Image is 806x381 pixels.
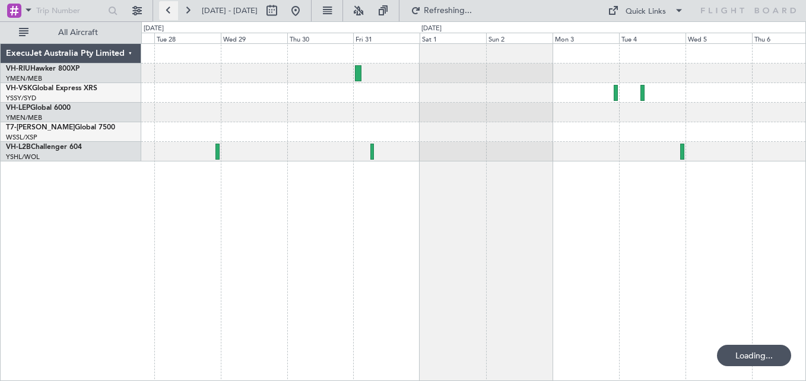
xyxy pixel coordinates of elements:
[420,33,486,43] div: Sat 1
[6,85,32,92] span: VH-VSK
[6,104,71,112] a: VH-LEPGlobal 6000
[353,33,420,43] div: Fri 31
[6,104,30,112] span: VH-LEP
[553,33,619,43] div: Mon 3
[36,2,104,20] input: Trip Number
[6,153,40,161] a: YSHL/WOL
[6,94,36,103] a: YSSY/SYD
[31,28,125,37] span: All Aircraft
[405,1,477,20] button: Refreshing...
[6,144,31,151] span: VH-L2B
[6,74,42,83] a: YMEN/MEB
[6,113,42,122] a: YMEN/MEB
[602,1,690,20] button: Quick Links
[6,124,75,131] span: T7-[PERSON_NAME]
[717,345,791,366] div: Loading...
[619,33,686,43] div: Tue 4
[6,85,97,92] a: VH-VSKGlobal Express XRS
[486,33,553,43] div: Sun 2
[221,33,287,43] div: Wed 29
[6,144,82,151] a: VH-L2BChallenger 604
[6,65,80,72] a: VH-RIUHawker 800XP
[287,33,354,43] div: Thu 30
[423,7,473,15] span: Refreshing...
[202,5,258,16] span: [DATE] - [DATE]
[626,6,666,18] div: Quick Links
[6,124,115,131] a: T7-[PERSON_NAME]Global 7500
[6,133,37,142] a: WSSL/XSP
[6,65,30,72] span: VH-RIU
[13,23,129,42] button: All Aircraft
[686,33,752,43] div: Wed 5
[421,24,442,34] div: [DATE]
[144,24,164,34] div: [DATE]
[154,33,221,43] div: Tue 28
